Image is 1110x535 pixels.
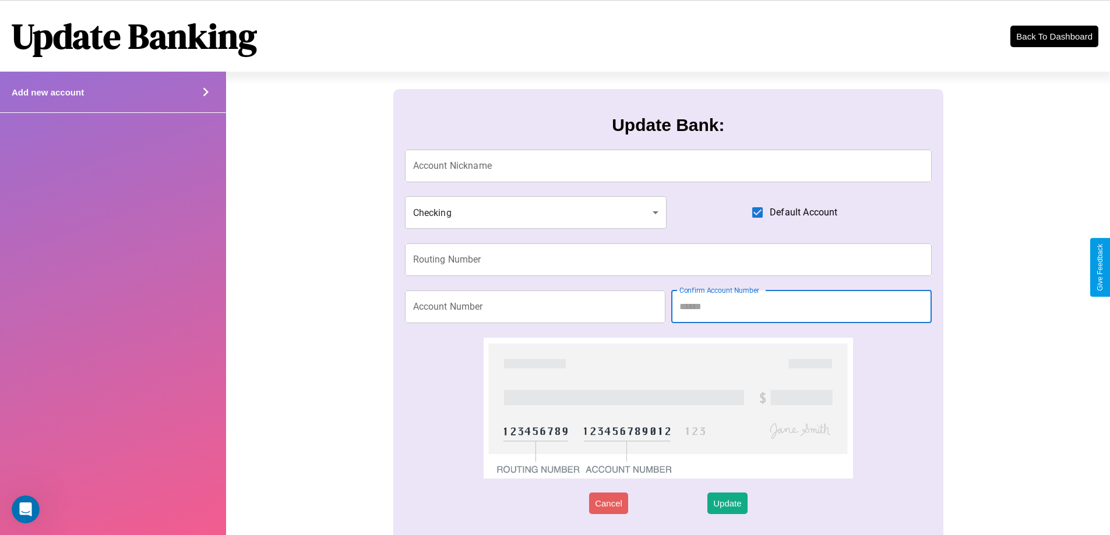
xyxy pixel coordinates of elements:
[589,493,628,514] button: Cancel
[770,206,837,219] span: Default Account
[1096,244,1104,291] div: Give Feedback
[1010,26,1098,47] button: Back To Dashboard
[405,196,667,229] div: Checking
[484,338,852,479] img: check
[707,493,747,514] button: Update
[679,285,759,295] label: Confirm Account Number
[612,115,724,135] h3: Update Bank:
[12,495,40,523] iframe: Intercom live chat
[12,87,84,97] h4: Add new account
[12,12,257,60] h1: Update Banking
